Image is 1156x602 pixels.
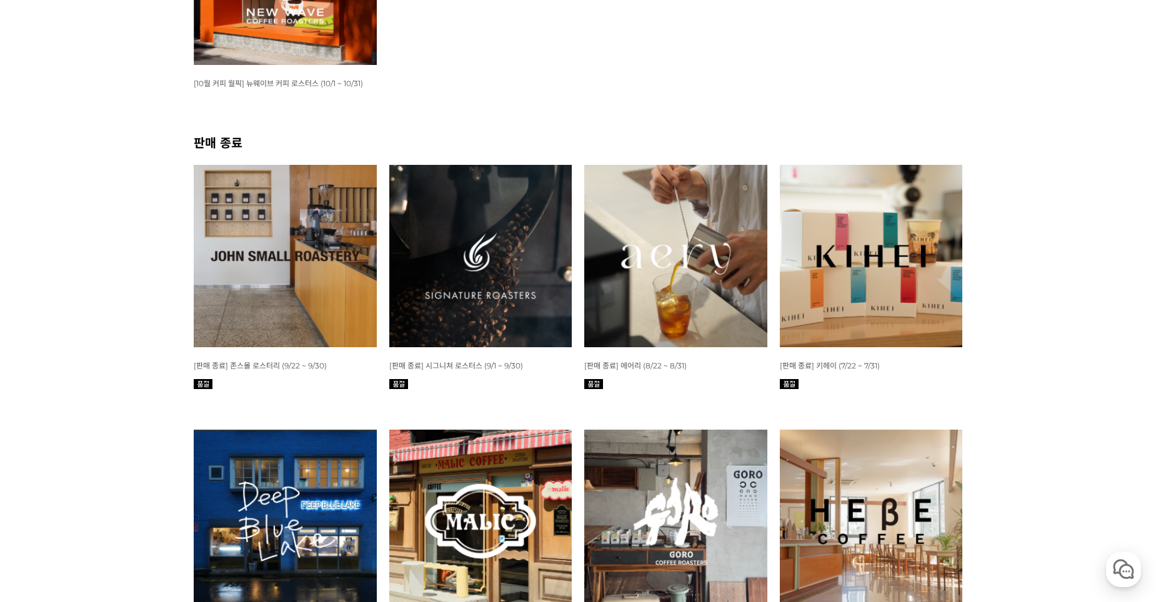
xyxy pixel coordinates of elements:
span: 대화 [114,415,129,425]
a: 홈 [4,396,82,427]
a: [10월 커피 월픽] 뉴웨이브 커피 로스터스 (10/1 ~ 10/31) [194,78,363,88]
a: 대화 [82,396,161,427]
img: 품절 [194,379,212,389]
a: [판매 종료] 시그니쳐 로스터스 (9/1 ~ 9/30) [389,360,523,370]
span: [판매 종료] 에어리 (8/22 ~ 8/31) [584,361,687,370]
a: 설정 [161,396,240,427]
a: [판매 종료] 에어리 (8/22 ~ 8/31) [584,360,687,370]
h2: 판매 종료 [194,133,962,151]
a: [판매 종료] 존스몰 로스터리 (9/22 ~ 9/30) [194,360,327,370]
img: 품절 [584,379,603,389]
img: [판매 종료] 존스몰 로스터리 (9/22 ~ 9/30) [194,165,377,348]
img: 7월 커피 스몰 월픽 키헤이 [780,165,963,348]
span: [판매 종료] 키헤이 (7/22 ~ 7/31) [780,361,880,370]
span: [10월 커피 월픽] 뉴웨이브 커피 로스터스 (10/1 ~ 10/31) [194,79,363,88]
img: [판매 종료] 시그니쳐 로스터스 (9/1 ~ 9/30) [389,165,572,348]
span: [판매 종료] 시그니쳐 로스터스 (9/1 ~ 9/30) [389,361,523,370]
a: [판매 종료] 키헤이 (7/22 ~ 7/31) [780,360,880,370]
img: 품절 [780,379,799,389]
span: [판매 종료] 존스몰 로스터리 (9/22 ~ 9/30) [194,361,327,370]
span: 설정 [193,415,208,425]
span: 홈 [39,415,47,425]
img: 8월 커피 스몰 월픽 에어리 [584,165,767,348]
img: 품절 [389,379,408,389]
